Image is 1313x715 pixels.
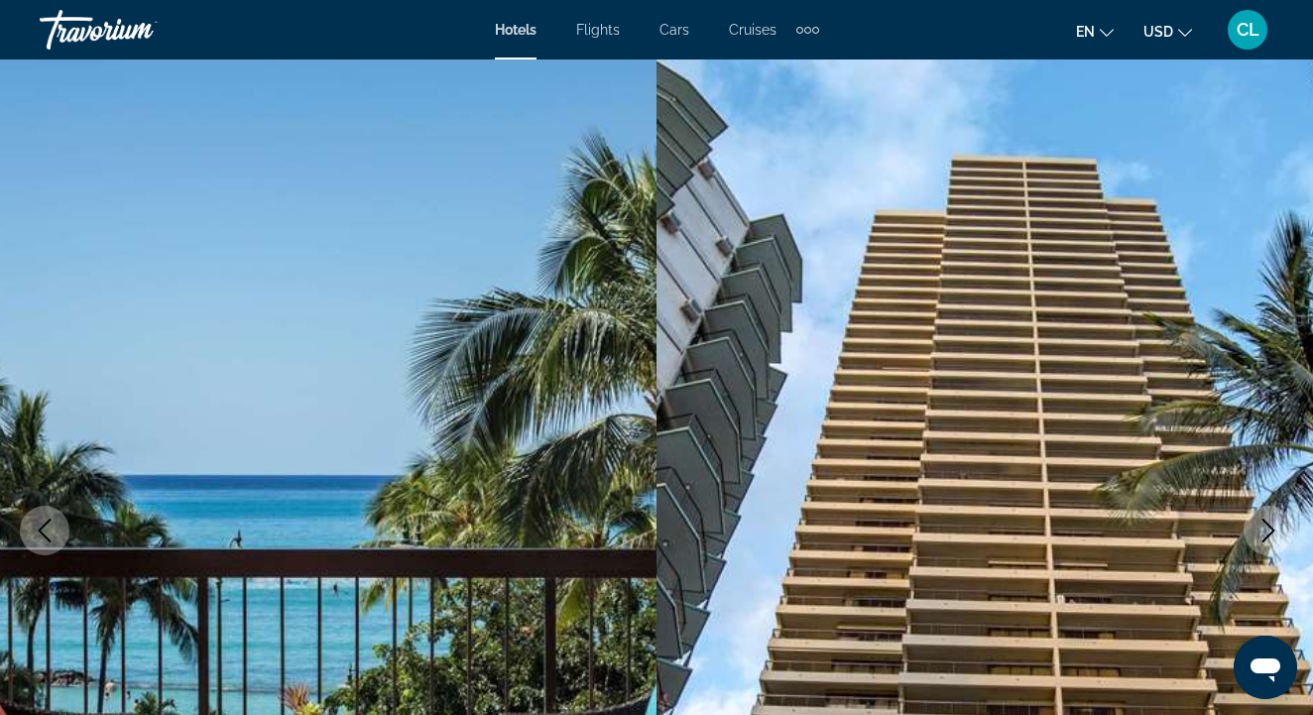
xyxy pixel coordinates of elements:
button: Change language [1076,17,1114,46]
iframe: Button to launch messaging window [1234,636,1297,699]
span: en [1076,24,1095,40]
a: Cars [659,22,689,38]
span: USD [1143,24,1173,40]
a: Hotels [495,22,537,38]
button: Extra navigation items [796,14,819,46]
span: CL [1237,20,1259,40]
button: Change currency [1143,17,1192,46]
button: Next image [1244,506,1293,555]
a: Cruises [729,22,776,38]
button: User Menu [1222,9,1273,51]
a: Travorium [40,4,238,56]
button: Previous image [20,506,69,555]
a: Flights [576,22,620,38]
